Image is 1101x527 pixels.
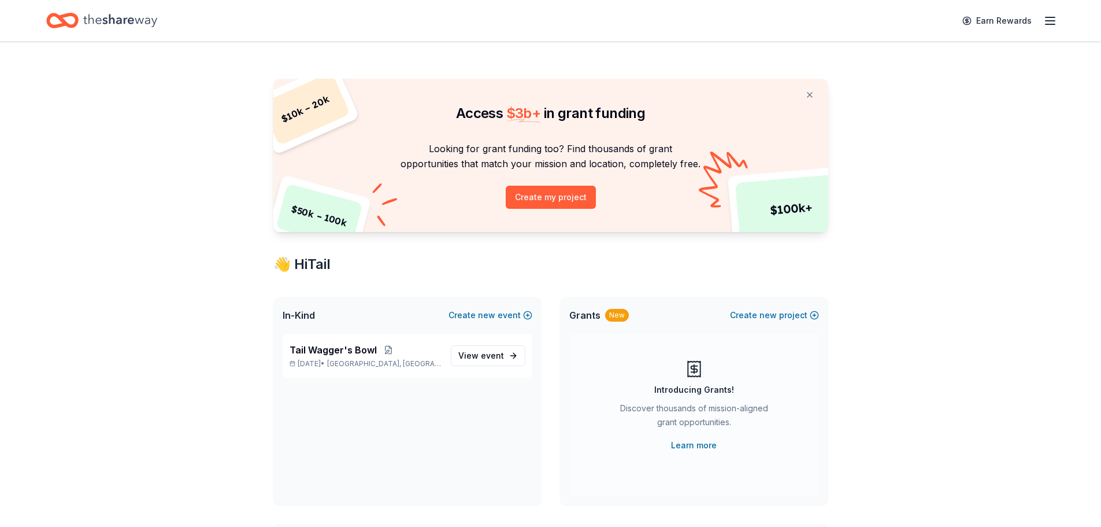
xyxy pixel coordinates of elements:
span: Grants [569,308,600,322]
div: $ 10k – 20k [260,72,350,146]
a: Learn more [671,438,717,452]
span: new [759,308,777,322]
button: Createnewproject [730,308,819,322]
span: View [458,349,504,363]
span: new [478,308,495,322]
div: New [605,309,629,322]
span: In-Kind [283,308,315,322]
div: Discover thousands of mission-aligned grant opportunities. [616,401,773,434]
span: $ 3b + [506,105,541,121]
a: Home [46,7,157,34]
div: 👋 Hi Tail [273,255,828,274]
button: Createnewevent [448,308,532,322]
p: [DATE] • [290,359,442,368]
a: View event [451,345,525,366]
p: Looking for grant funding too? Find thousands of grant opportunities that match your mission and ... [287,141,814,172]
span: Tail Wagger's Bowl [290,343,377,357]
span: Access in grant funding [456,105,645,121]
button: Create my project [506,186,596,209]
div: Introducing Grants! [654,383,734,397]
a: Earn Rewards [955,10,1039,31]
span: [GEOGRAPHIC_DATA], [GEOGRAPHIC_DATA] [327,359,441,368]
span: event [481,351,504,360]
